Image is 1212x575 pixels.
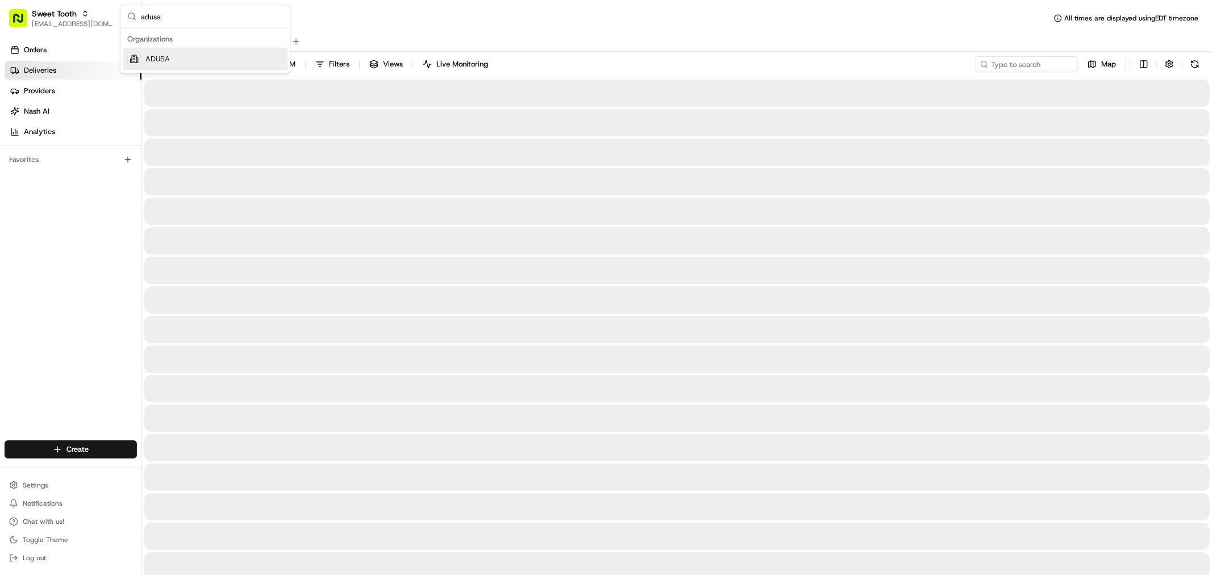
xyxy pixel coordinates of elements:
div: 💻 [96,166,105,175]
span: Map [1101,59,1116,69]
span: Pylon [113,193,138,201]
span: Toggle Theme [23,535,68,544]
div: We're available if you need us! [39,120,144,129]
button: Map [1082,56,1121,72]
span: Nash AI [24,106,49,116]
a: Deliveries [5,61,141,80]
button: Views [364,56,408,72]
span: Knowledge Base [23,165,87,176]
div: Favorites [5,151,137,169]
span: Analytics [24,127,55,137]
span: Notifications [23,499,63,508]
div: Start new chat [39,109,186,120]
button: Create [5,440,137,459]
button: Toggle Theme [5,532,137,548]
span: API Documentation [107,165,182,176]
button: [EMAIL_ADDRESS][DOMAIN_NAME] [32,19,113,28]
span: Deliveries [24,65,56,76]
button: Log out [5,550,137,566]
span: ADUSA [145,54,170,64]
button: Notifications [5,495,137,511]
img: 1736555255976-a54dd68f-1ca7-489b-9aae-adbdc363a1c4 [11,109,32,129]
input: Type to search [976,56,1078,72]
a: Analytics [5,123,141,141]
button: Refresh [1187,56,1203,72]
input: Clear [30,73,188,85]
button: Sweet Tooth [32,8,77,19]
a: Nash AI [5,102,141,120]
span: Orders [24,45,47,55]
button: Settings [5,477,137,493]
input: Search... [141,5,283,28]
img: Nash [11,11,34,34]
span: All times are displayed using EDT timezone [1064,14,1198,23]
div: Suggestions [120,28,290,73]
a: Orders [5,41,141,59]
span: Log out [23,553,46,562]
button: Filters [310,56,355,72]
span: Filters [329,59,349,69]
button: Chat with us! [5,514,137,530]
span: Providers [24,86,55,96]
a: Powered byPylon [80,192,138,201]
button: Sweet Tooth[EMAIL_ADDRESS][DOMAIN_NAME] [5,5,118,32]
span: Live Monitoring [436,59,488,69]
span: Settings [23,481,48,490]
a: Providers [5,82,141,100]
span: Chat with us! [23,517,64,526]
a: 📗Knowledge Base [7,160,91,181]
a: 💻API Documentation [91,160,187,181]
p: Welcome 👋 [11,45,207,64]
button: Live Monitoring [418,56,493,72]
button: Start new chat [193,112,207,126]
span: Create [66,444,89,455]
div: 📗 [11,166,20,175]
span: Views [383,59,403,69]
div: Organizations [123,31,288,48]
